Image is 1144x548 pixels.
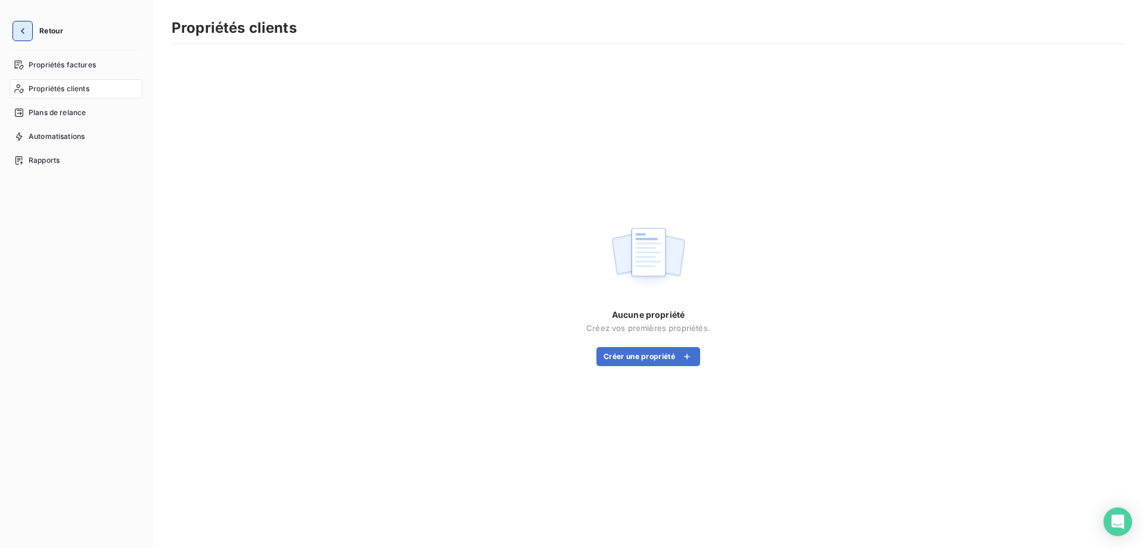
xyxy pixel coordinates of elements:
[10,21,73,41] button: Retour
[10,151,142,170] a: Rapports
[29,155,60,166] span: Rapports
[10,103,142,122] a: Plans de relance
[10,55,142,75] a: Propriétés factures
[172,17,297,39] h3: Propriétés clients
[39,27,63,35] span: Retour
[610,221,686,295] img: empty state
[1103,507,1132,536] div: Open Intercom Messenger
[596,347,700,366] button: Créer une propriété
[29,107,86,118] span: Plans de relance
[586,323,710,333] span: Créez vos premières propriétés.
[29,60,96,70] span: Propriétés factures
[29,131,85,142] span: Automatisations
[29,83,89,94] span: Propriétés clients
[612,309,685,321] span: Aucune propriété
[10,79,142,98] a: Propriétés clients
[10,127,142,146] a: Automatisations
